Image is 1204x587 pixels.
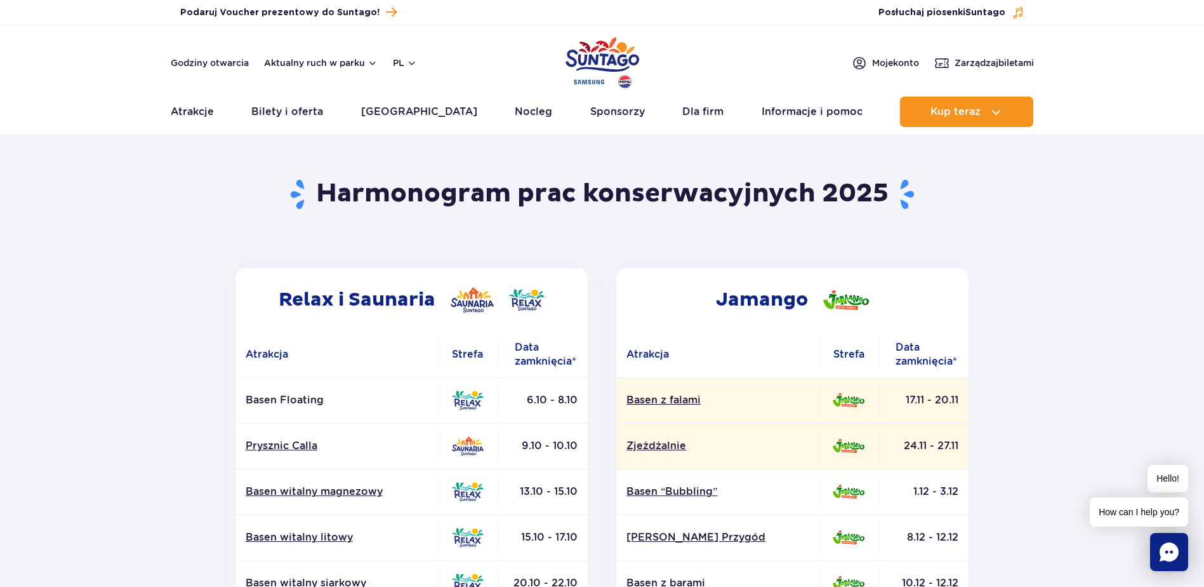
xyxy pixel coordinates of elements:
a: Nocleg [515,97,552,127]
a: Zarządzajbiletami [934,55,1034,71]
th: Strefa [818,332,879,377]
img: Saunaria [451,287,494,313]
button: Aktualny ruch w parku [264,58,378,68]
a: Basen witalny magnezowy [246,485,427,499]
a: Zjeżdżalnie [626,439,808,453]
img: Jamango [833,439,864,453]
img: Relax [509,289,545,311]
a: Informacje i pomoc [762,97,863,127]
th: Atrakcja [616,332,818,377]
span: Moje konto [872,57,919,69]
a: Basen z falami [626,393,808,407]
a: Godziny otwarcia [171,57,249,69]
img: Jamango [823,290,869,310]
td: 9.10 - 10.10 [498,423,588,469]
span: Suntago [965,8,1005,17]
img: Relax [452,391,484,410]
img: Jamango [833,393,864,407]
a: Basen witalny litowy [246,530,427,544]
h2: Jamango [616,268,969,332]
span: Kup teraz [930,106,981,118]
span: Podaruj Voucher prezentowy do Suntago! [180,6,380,19]
span: Zarządzaj biletami [955,57,1034,69]
a: Basen “Bubbling” [626,485,808,499]
h1: Harmonogram prac konserwacyjnych 2025 [230,178,974,211]
th: Strefa [437,332,498,377]
a: Podaruj Voucher prezentowy do Suntago! [180,4,397,21]
button: pl [393,57,417,69]
h2: Relax i Saunaria [235,268,588,332]
img: Saunaria [452,436,484,455]
th: Data zamknięcia* [498,332,588,377]
span: Hello! [1148,465,1188,492]
td: 6.10 - 8.10 [498,377,588,423]
img: Jamango [833,530,864,544]
button: Kup teraz [900,97,1033,127]
span: Posłuchaj piosenki [878,6,1005,19]
a: Prysznic Calla [246,439,427,453]
td: 24.11 - 27.11 [879,423,969,469]
a: [PERSON_NAME] Przygód [626,530,808,544]
p: Basen Floating [246,393,427,407]
td: 17.11 - 20.11 [879,377,969,423]
a: Park of Poland [566,32,639,90]
button: Posłuchaj piosenkiSuntago [878,6,1024,19]
td: 15.10 - 17.10 [498,515,588,560]
td: 13.10 - 15.10 [498,469,588,515]
a: Bilety i oferta [251,97,323,127]
th: Atrakcja [235,332,437,377]
a: Mojekonto [852,55,919,71]
a: Atrakcje [171,97,214,127]
a: Sponsorzy [590,97,645,127]
td: 8.12 - 12.12 [879,515,969,560]
a: Dla firm [682,97,724,127]
td: 1.12 - 3.12 [879,469,969,515]
div: Chat [1150,533,1188,571]
img: Jamango [833,485,864,499]
a: [GEOGRAPHIC_DATA] [361,97,477,127]
img: Relax [452,482,484,501]
span: How can I help you? [1090,497,1188,527]
th: Data zamknięcia* [879,332,969,377]
img: Relax [452,528,484,547]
